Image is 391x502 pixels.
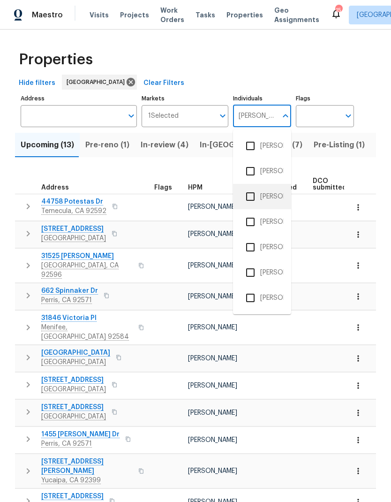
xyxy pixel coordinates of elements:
li: [PERSON_NAME] [241,288,284,308]
span: [PERSON_NAME] [188,468,237,474]
div: 15 [335,6,342,15]
div: [GEOGRAPHIC_DATA] [62,75,137,90]
span: [PERSON_NAME] [188,293,237,300]
li: [PERSON_NAME] [241,212,284,232]
button: Open [342,109,355,122]
span: [PERSON_NAME] [188,204,237,210]
button: Close [279,109,292,122]
li: [PERSON_NAME] [241,187,284,206]
span: Address [41,184,69,191]
label: Individuals [233,96,291,101]
li: [PERSON_NAME] [241,161,284,181]
button: Open [125,109,138,122]
span: [PERSON_NAME] [188,262,237,269]
span: [PERSON_NAME] [188,410,237,416]
span: [PERSON_NAME] [188,231,237,237]
span: Hide filters [19,77,55,89]
span: Work Orders [160,6,184,24]
input: Search ... [233,105,277,127]
span: Geo Assignments [274,6,319,24]
label: Markets [142,96,229,101]
span: 1 Selected [148,112,179,120]
span: [PERSON_NAME] [188,437,237,443]
span: Flags [154,184,172,191]
span: Upcoming (13) [21,138,74,152]
label: Flags [296,96,354,101]
span: Visits [90,10,109,20]
button: Open [216,109,229,122]
span: DCO submitted [313,178,346,191]
li: [PERSON_NAME] [241,237,284,257]
span: Properties [226,10,263,20]
button: Hide filters [15,75,59,92]
span: Pre-Listing (1) [314,138,365,152]
span: Pre-reno (1) [85,138,129,152]
span: Maestro [32,10,63,20]
label: Address [21,96,137,101]
span: Projects [120,10,149,20]
span: Properties [19,55,93,64]
span: Clear Filters [143,77,184,89]
li: [PERSON_NAME] [241,263,284,282]
span: [PERSON_NAME] [188,355,237,362]
button: Clear Filters [140,75,188,92]
span: [PERSON_NAME] [188,382,237,389]
span: [PERSON_NAME] [188,324,237,331]
span: Tasks [195,12,215,18]
span: [GEOGRAPHIC_DATA] [67,77,128,87]
span: In-review (4) [141,138,188,152]
span: In-[GEOGRAPHIC_DATA] (7) [200,138,302,152]
span: HPM [188,184,203,191]
li: [PERSON_NAME] [241,136,284,156]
